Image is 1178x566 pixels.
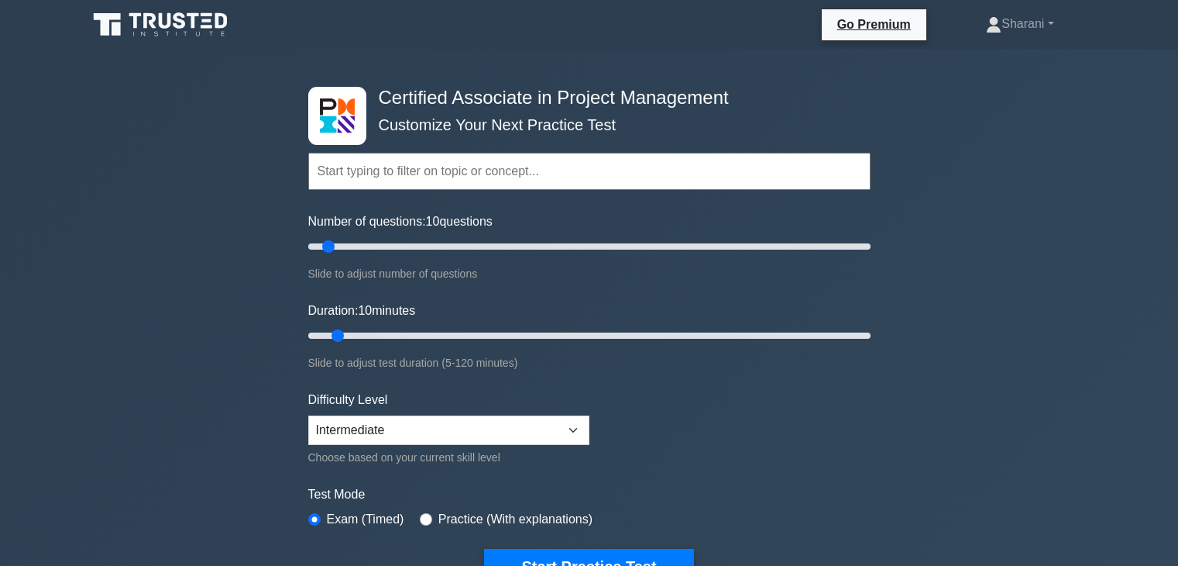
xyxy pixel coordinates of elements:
label: Number of questions: questions [308,212,493,231]
label: Duration: minutes [308,302,416,320]
div: Choose based on your current skill level [308,448,589,467]
label: Test Mode [308,485,871,504]
div: Slide to adjust number of questions [308,264,871,283]
label: Difficulty Level [308,391,388,409]
input: Start typing to filter on topic or concept... [308,153,871,190]
span: 10 [358,304,372,317]
a: Sharani [949,9,1090,40]
label: Practice (With explanations) [438,510,592,529]
label: Exam (Timed) [327,510,404,529]
h4: Certified Associate in Project Management [373,87,795,109]
div: Slide to adjust test duration (5-120 minutes) [308,354,871,372]
span: 10 [426,215,440,228]
a: Go Premium [828,15,920,34]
